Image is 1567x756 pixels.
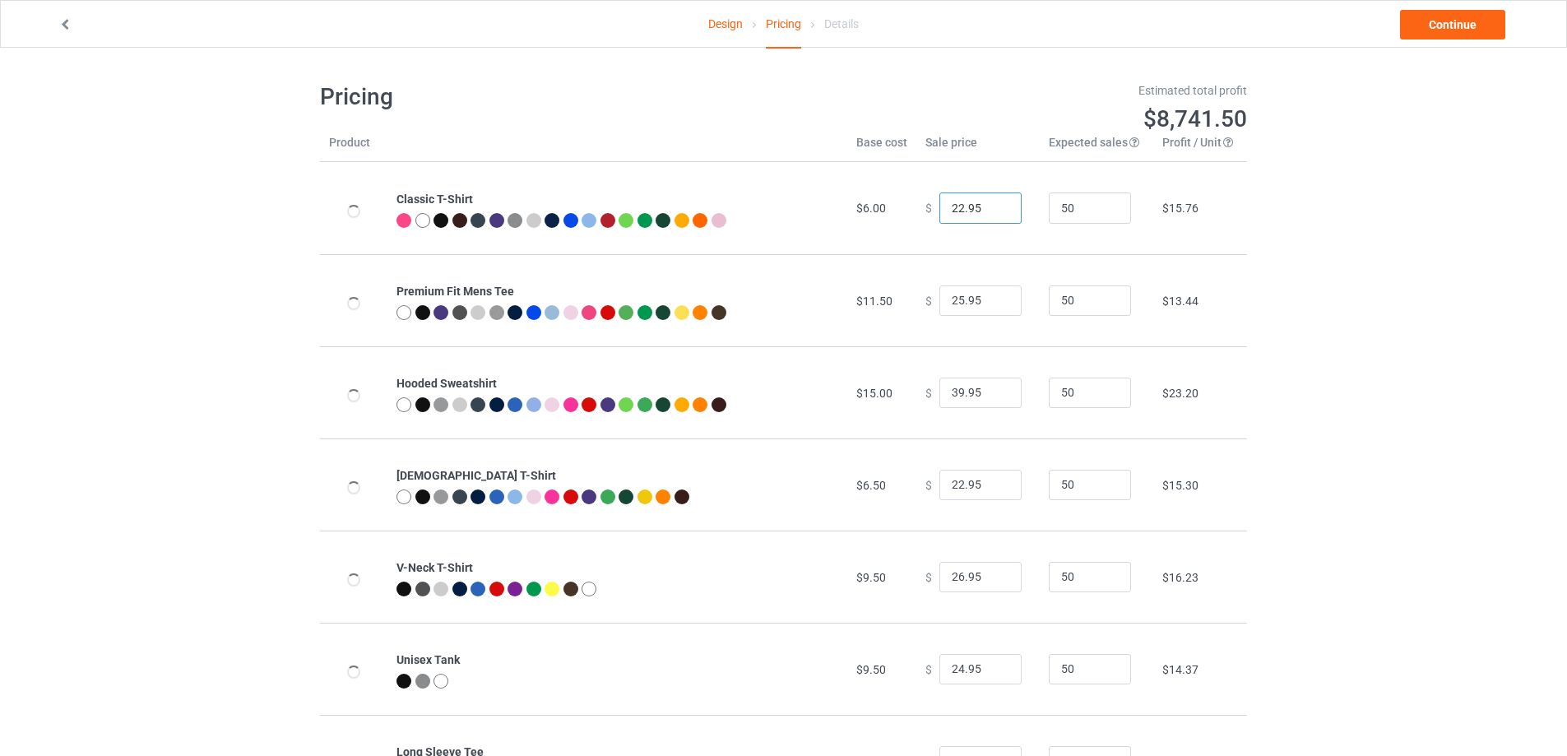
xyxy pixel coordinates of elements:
span: $11.50 [856,295,892,308]
span: $15.30 [1162,479,1198,492]
span: $ [925,478,932,491]
img: heather_texture.png [415,674,430,689]
th: Product [320,134,387,162]
img: heather_texture.png [508,213,522,228]
span: $23.20 [1162,387,1198,400]
span: $9.50 [856,663,886,676]
span: $8,741.50 [1143,105,1247,132]
b: Premium Fit Mens Tee [396,285,514,298]
span: $ [925,662,932,675]
span: $ [925,202,932,215]
img: heather_texture.png [489,305,504,320]
span: $ [925,386,932,399]
h1: Pricing [320,82,772,112]
span: $9.50 [856,571,886,584]
div: Estimated total profit [795,82,1248,99]
th: Expected sales [1040,134,1153,162]
b: V-Neck T-Shirt [396,561,473,574]
th: Base cost [847,134,916,162]
b: Unisex Tank [396,653,460,666]
a: Continue [1400,10,1505,39]
th: Profit / Unit [1153,134,1247,162]
b: Hooded Sweatshirt [396,377,497,390]
span: $16.23 [1162,571,1198,584]
span: $14.37 [1162,663,1198,676]
div: Details [824,1,859,47]
div: Pricing [766,1,801,49]
th: Sale price [916,134,1040,162]
a: Design [708,1,743,47]
span: $6.50 [856,479,886,492]
span: $15.76 [1162,202,1198,215]
span: $ [925,294,932,307]
span: $6.00 [856,202,886,215]
span: $ [925,570,932,583]
span: $15.00 [856,387,892,400]
b: [DEMOGRAPHIC_DATA] T-Shirt [396,469,556,482]
span: $13.44 [1162,295,1198,308]
b: Classic T-Shirt [396,192,473,206]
